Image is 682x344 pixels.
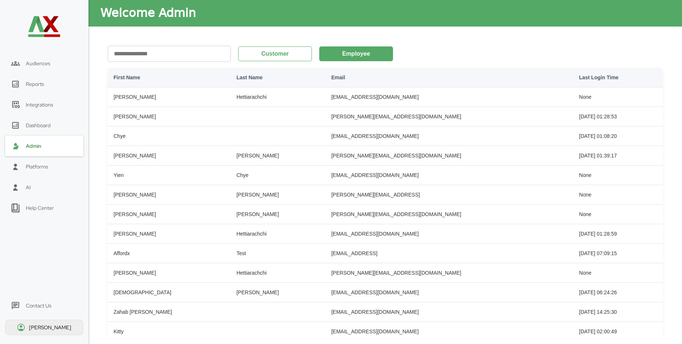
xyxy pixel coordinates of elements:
[230,205,325,224] td: [PERSON_NAME]
[108,87,230,107] td: [PERSON_NAME]
[26,163,48,170] div: Platforms
[230,263,325,283] td: Hettiarachchi
[108,322,230,341] td: Kitty
[230,166,325,185] td: Chye
[573,263,663,283] td: None
[108,263,230,283] td: [PERSON_NAME]
[29,324,72,331] div: [PERSON_NAME]
[108,107,230,126] td: [PERSON_NAME]
[108,283,230,302] td: [DEMOGRAPHIC_DATA]
[26,143,41,149] div: Admin
[230,244,325,263] td: Test
[261,50,289,58] span: Customer
[26,60,50,67] span: Audiences
[230,68,325,87] th: Last Name
[230,87,325,107] td: Hettiarachchi
[326,185,573,205] td: [PERSON_NAME][EMAIL_ADDRESS]
[573,283,663,302] td: [DATE] 06:24:26
[108,68,230,87] th: First Name
[326,68,573,87] th: Email
[573,166,663,185] td: None
[326,107,573,126] td: [PERSON_NAME][EMAIL_ADDRESS][DOMAIN_NAME]
[108,126,230,146] td: Chye
[573,224,663,244] td: [DATE] 01:28:59
[326,87,573,107] td: [EMAIL_ADDRESS][DOMAIN_NAME]
[326,322,573,341] td: [EMAIL_ADDRESS][DOMAIN_NAME]
[108,302,230,322] td: Zahab [PERSON_NAME]
[108,244,230,263] td: Affordx
[100,5,196,22] div: Welcome Admin
[573,68,663,87] th: Last Login Time
[573,87,663,107] td: None
[26,302,51,309] div: Contact Us
[342,50,370,58] span: Employee
[26,81,44,87] div: Reports
[326,146,573,166] td: [PERSON_NAME][EMAIL_ADDRESS][DOMAIN_NAME]
[326,205,573,224] td: [PERSON_NAME][EMAIL_ADDRESS][DOMAIN_NAME]
[326,126,573,146] td: [EMAIL_ADDRESS][DOMAIN_NAME]
[230,283,325,302] td: [PERSON_NAME]
[326,263,573,283] td: [PERSON_NAME][EMAIL_ADDRESS][DOMAIN_NAME]
[108,146,230,166] td: [PERSON_NAME]
[326,224,573,244] td: [EMAIL_ADDRESS][DOMAIN_NAME]
[230,185,325,205] td: [PERSON_NAME]
[26,101,53,108] div: Integrations
[230,224,325,244] td: Hettiarachchi
[326,166,573,185] td: [EMAIL_ADDRESS][DOMAIN_NAME]
[573,185,663,205] td: None
[26,205,54,211] div: Help Center
[26,122,51,129] div: Dashboard
[573,205,663,224] td: None
[26,184,31,191] div: AI
[573,126,663,146] td: [DATE] 01:08:20
[573,107,663,126] td: [DATE] 01:28:53
[573,244,663,263] td: [DATE] 07:09:15
[230,146,325,166] td: [PERSON_NAME]
[573,322,663,341] td: [DATE] 02:00:49
[573,146,663,166] td: [DATE] 01:39:17
[108,185,230,205] td: [PERSON_NAME]
[108,224,230,244] td: [PERSON_NAME]
[108,166,230,185] td: Yien
[573,302,663,322] td: [DATE] 14:25:30
[326,302,573,322] td: [EMAIL_ADDRESS][DOMAIN_NAME]
[326,244,573,263] td: [EMAIL_ADDRESS]
[326,283,573,302] td: [EMAIL_ADDRESS][DOMAIN_NAME]
[108,205,230,224] td: [PERSON_NAME]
